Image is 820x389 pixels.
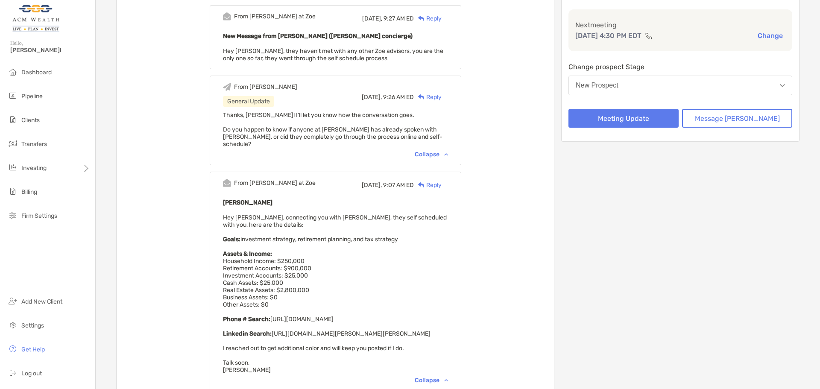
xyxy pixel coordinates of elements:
strong: Linkedin Search: [223,330,272,337]
span: Dashboard [21,69,52,76]
p: Change prospect Stage [568,61,792,72]
img: Chevron icon [444,379,448,381]
img: Event icon [223,179,231,187]
span: Get Help [21,346,45,353]
span: 9:26 AM ED [383,94,414,101]
span: Add New Client [21,298,62,305]
img: dashboard icon [8,67,18,77]
span: Firm Settings [21,212,57,219]
b: New Message from [PERSON_NAME] ([PERSON_NAME] concierge) [223,32,413,40]
span: Log out [21,370,42,377]
button: Message [PERSON_NAME] [682,109,792,128]
img: add_new_client icon [8,296,18,306]
img: Reply icon [418,16,425,21]
span: Investing [21,164,47,172]
img: logout icon [8,368,18,378]
span: Thanks, [PERSON_NAME]! I’ll let you know how the conversation goes. Do you happen to know if anyo... [223,111,442,148]
strong: Assets & Income: [223,250,272,257]
img: investing icon [8,162,18,173]
span: Transfers [21,140,47,148]
div: Reply [414,93,442,102]
button: New Prospect [568,76,792,95]
img: Event icon [223,83,231,91]
img: Zoe Logo [10,3,61,34]
img: Chevron icon [444,153,448,155]
span: Settings [21,322,44,329]
div: Collapse [415,377,448,384]
img: communication type [645,32,653,39]
div: New Prospect [576,82,618,89]
div: General Update [223,96,274,107]
img: firm-settings icon [8,210,18,220]
img: billing icon [8,186,18,196]
b: [PERSON_NAME] [223,199,272,206]
span: Hey [PERSON_NAME], connecting you with [PERSON_NAME], they self scheduled with you, here are the ... [223,214,447,374]
img: get-help icon [8,344,18,354]
div: Reply [414,181,442,190]
div: Collapse [415,151,448,158]
span: [DATE], [362,15,382,22]
p: Next meeting [575,20,785,30]
span: [PERSON_NAME]! [10,47,90,54]
span: [DATE], [362,181,382,189]
span: Billing [21,188,37,196]
strong: Phone # Search: [223,316,270,323]
div: From [PERSON_NAME] [234,83,297,91]
span: 9:27 AM ED [384,15,414,22]
img: Open dropdown arrow [780,84,785,87]
div: From [PERSON_NAME] at Zoe [234,179,316,187]
span: Clients [21,117,40,124]
img: Reply icon [418,94,425,100]
button: Meeting Update [568,109,679,128]
img: clients icon [8,114,18,125]
img: pipeline icon [8,91,18,101]
span: 9:07 AM ED [383,181,414,189]
span: [DATE], [362,94,382,101]
p: [DATE] 4:30 PM EDT [575,30,641,41]
img: Event icon [223,12,231,20]
button: Change [755,31,785,40]
span: Hey [PERSON_NAME], they haven't met with any other Zoe advisors, you are the only one so far, the... [223,47,443,62]
strong: Goals: [223,236,240,243]
span: Pipeline [21,93,43,100]
img: settings icon [8,320,18,330]
div: From [PERSON_NAME] at Zoe [234,13,316,20]
img: Reply icon [418,182,425,188]
img: transfers icon [8,138,18,149]
div: Reply [414,14,442,23]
